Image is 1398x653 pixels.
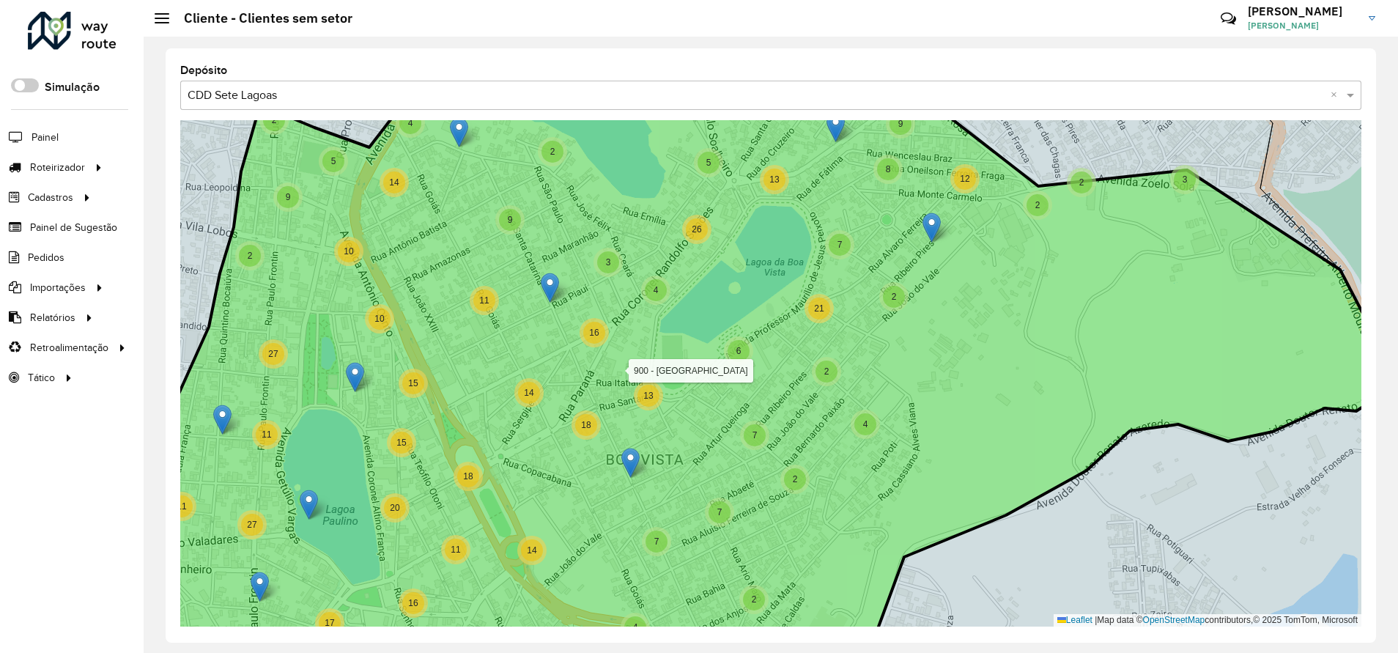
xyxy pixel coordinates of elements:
[654,285,659,295] span: 4
[717,507,722,517] span: 7
[863,419,868,429] span: 4
[30,340,108,355] span: Retroalimentação
[1143,615,1205,625] a: OpenStreetMap
[606,257,611,268] span: 3
[621,613,650,642] div: 4
[399,369,428,398] div: 15
[30,220,117,235] span: Painel de Sugestão
[334,237,363,266] div: 10
[28,250,64,265] span: Pedidos
[1079,177,1084,188] span: 2
[826,112,845,142] img: 18907424 - MIX BAR E LANCHONETE
[825,230,854,259] div: 7
[950,164,980,193] div: 12
[315,608,344,638] div: 17
[805,294,834,323] div: 21
[1331,86,1343,104] span: Clear all
[259,339,288,369] div: 27
[273,182,303,212] div: 9
[169,10,352,26] h2: Cliente - Clientes sem setor
[30,280,86,295] span: Importações
[259,106,289,135] div: 2
[1023,191,1052,220] div: 2
[752,430,758,440] span: 7
[365,304,394,333] div: 10
[374,314,384,324] span: 10
[886,164,891,174] span: 8
[879,282,909,311] div: 2
[621,448,640,478] img: 18905295 - JOaO BEBIDAS
[892,292,897,302] span: 2
[739,585,769,614] div: 2
[1248,19,1358,32] span: [PERSON_NAME]
[451,545,460,555] span: 11
[380,168,409,197] div: 14
[441,535,470,564] div: 11
[581,420,591,430] span: 18
[760,165,789,194] div: 13
[922,213,941,243] img: 18901040 - JESSICA DE JESUS SIL
[1067,168,1096,197] div: 2
[286,192,291,202] span: 9
[527,545,536,556] span: 14
[642,527,671,556] div: 7
[180,62,227,79] label: Depósito
[32,130,59,145] span: Painel
[898,119,903,129] span: 9
[694,148,723,177] div: 5
[1054,614,1361,627] div: Map data © contributors,© 2025 TomTom, Microsoft
[514,378,544,407] div: 14
[812,357,841,386] div: 2
[45,78,100,96] label: Simulação
[247,520,256,530] span: 27
[213,405,232,435] img: 18905980 - MAIS BRASIL INDUSTRI
[1248,4,1358,18] h3: [PERSON_NAME]
[450,117,468,147] img: 18906378 - AABB
[389,177,399,188] span: 14
[550,147,555,157] span: 2
[706,158,711,168] span: 5
[177,501,186,512] span: 11
[1057,615,1092,625] a: Leaflet
[325,618,334,628] span: 17
[641,276,670,305] div: 4
[252,420,281,449] div: 11
[331,156,336,166] span: 5
[752,594,757,605] span: 2
[517,536,547,565] div: 14
[470,286,499,315] div: 11
[814,303,824,314] span: 21
[508,215,513,225] span: 9
[524,388,533,398] span: 14
[167,492,196,521] div: 11
[1095,615,1097,625] span: |
[346,362,364,392] img: 18903104 - FOOD FACIL BRASIL LT
[28,190,73,205] span: Cadastros
[262,429,271,440] span: 11
[740,421,769,450] div: 7
[654,536,659,547] span: 7
[399,589,428,618] div: 16
[387,428,416,457] div: 15
[682,215,711,244] div: 26
[251,572,269,602] img: 18905096 - FERNANDA SILVA DE MO
[479,295,489,306] span: 11
[960,174,969,184] span: 12
[851,410,880,439] div: 4
[408,598,418,608] span: 16
[408,378,418,388] span: 15
[793,474,798,484] span: 2
[390,503,399,513] span: 20
[643,391,653,401] span: 13
[272,115,277,125] span: 2
[1183,174,1188,185] span: 3
[235,241,265,270] div: 2
[824,366,829,377] span: 2
[1170,165,1199,194] div: 3
[589,328,599,338] span: 16
[593,248,623,277] div: 3
[30,160,85,175] span: Roteirizador
[705,498,734,527] div: 7
[541,273,559,303] img: 18901268 - RAIMUNDO GONCALVES V
[454,462,483,491] div: 18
